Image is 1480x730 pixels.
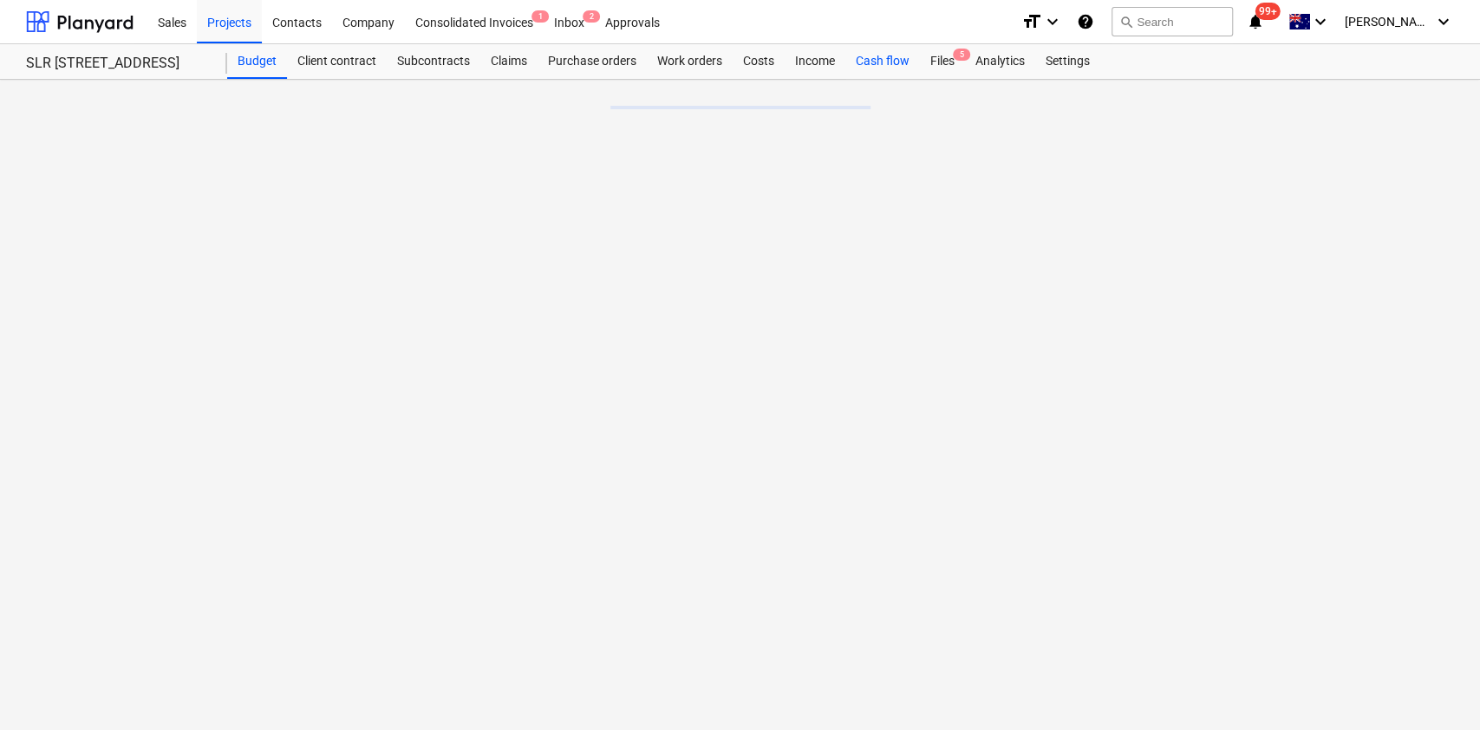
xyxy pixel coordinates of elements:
[1255,3,1281,20] span: 99+
[1433,11,1454,32] i: keyboard_arrow_down
[920,44,965,79] div: Files
[920,44,965,79] a: Files5
[647,44,733,79] a: Work orders
[845,44,920,79] a: Cash flow
[1021,11,1042,32] i: format_size
[1077,11,1094,32] i: Knowledge base
[1035,44,1100,79] a: Settings
[1310,11,1331,32] i: keyboard_arrow_down
[480,44,538,79] a: Claims
[1345,15,1431,29] span: [PERSON_NAME]
[785,44,845,79] a: Income
[583,10,600,23] span: 2
[387,44,480,79] a: Subcontracts
[1112,7,1233,36] button: Search
[538,44,647,79] a: Purchase orders
[1042,11,1063,32] i: keyboard_arrow_down
[1119,15,1133,29] span: search
[26,55,206,73] div: SLR [STREET_ADDRESS]
[531,10,549,23] span: 1
[965,44,1035,79] a: Analytics
[953,49,970,61] span: 5
[733,44,785,79] a: Costs
[287,44,387,79] a: Client contract
[1247,11,1264,32] i: notifications
[227,44,287,79] a: Budget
